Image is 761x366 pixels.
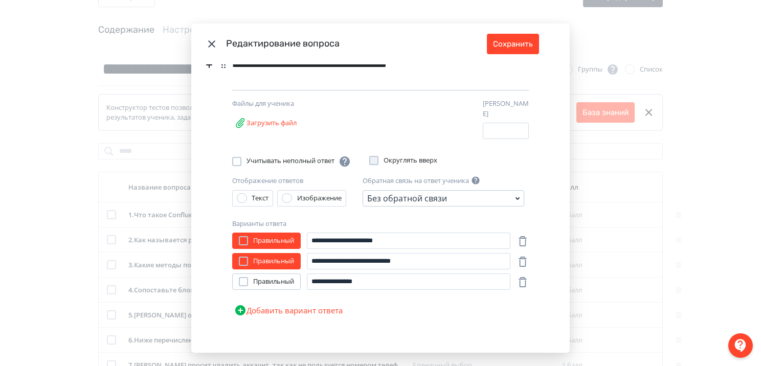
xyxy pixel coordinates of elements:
div: Без обратной связи [367,192,447,204]
div: Файлы для ученика [232,99,340,109]
label: Обратная связь на ответ ученика [363,176,469,186]
button: Сохранить [487,34,539,54]
label: Отображение ответов [232,176,303,186]
label: [PERSON_NAME] [483,99,529,119]
label: Варианты ответа [232,219,286,229]
span: Учитывать неполный ответ [247,155,351,168]
span: Правильный [253,256,294,266]
span: Правильный [253,277,294,287]
div: Изображение [297,193,342,203]
span: Правильный [253,236,294,246]
div: Редактирование вопроса [226,37,487,51]
div: Modal [191,24,570,353]
button: Добавить вариант ответа [232,300,345,321]
div: Текст [252,193,268,203]
span: Округлять вверх [384,155,437,166]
